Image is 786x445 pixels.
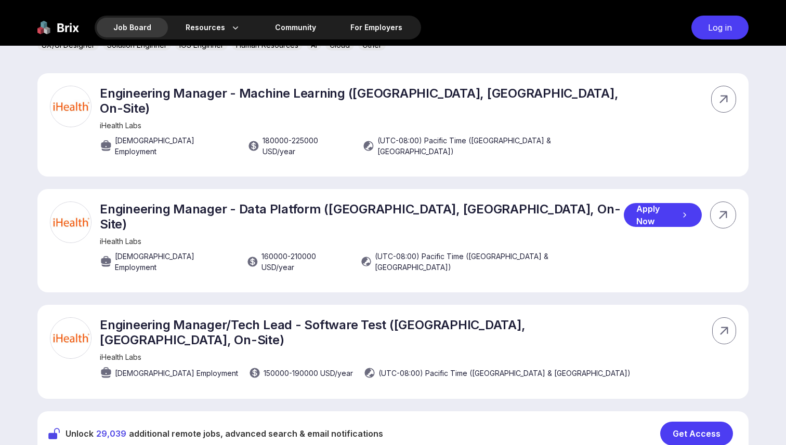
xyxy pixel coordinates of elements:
[334,18,419,37] a: For Employers
[624,203,710,227] a: Apply Now
[100,86,627,116] p: Engineering Manager - Machine Learning ([GEOGRAPHIC_DATA], [GEOGRAPHIC_DATA], On-Site)
[691,16,749,39] div: Log in
[375,251,623,273] span: (UTC-08:00) Pacific Time ([GEOGRAPHIC_DATA] & [GEOGRAPHIC_DATA])
[624,203,702,227] div: Apply Now
[100,237,141,246] span: iHealth Labs
[686,16,749,39] a: Log in
[100,317,633,347] p: Engineering Manager/Tech Lead - Software Test ([GEOGRAPHIC_DATA], [GEOGRAPHIC_DATA], On-Site)
[100,201,624,232] p: Engineering Manager - Data Platform ([GEOGRAPHIC_DATA], [GEOGRAPHIC_DATA], On-Site)
[377,135,627,157] span: (UTC-08:00) Pacific Time ([GEOGRAPHIC_DATA] & [GEOGRAPHIC_DATA])
[100,353,141,361] span: iHealth Labs
[115,251,237,273] span: [DEMOGRAPHIC_DATA] Employment
[258,18,333,37] a: Community
[100,121,141,130] span: iHealth Labs
[65,427,383,440] span: Unlock additional remote jobs, advanced search & email notifications
[169,18,257,37] div: Resources
[263,135,352,157] span: 180000 - 225000 USD /year
[378,368,631,379] span: (UTC-08:00) Pacific Time ([GEOGRAPHIC_DATA] & [GEOGRAPHIC_DATA])
[96,428,126,439] span: 29,039
[264,368,353,379] span: 150000 - 190000 USD /year
[97,18,168,37] div: Job Board
[115,368,238,379] span: [DEMOGRAPHIC_DATA] Employment
[115,135,237,157] span: [DEMOGRAPHIC_DATA] Employment
[261,251,350,273] span: 160000 - 210000 USD /year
